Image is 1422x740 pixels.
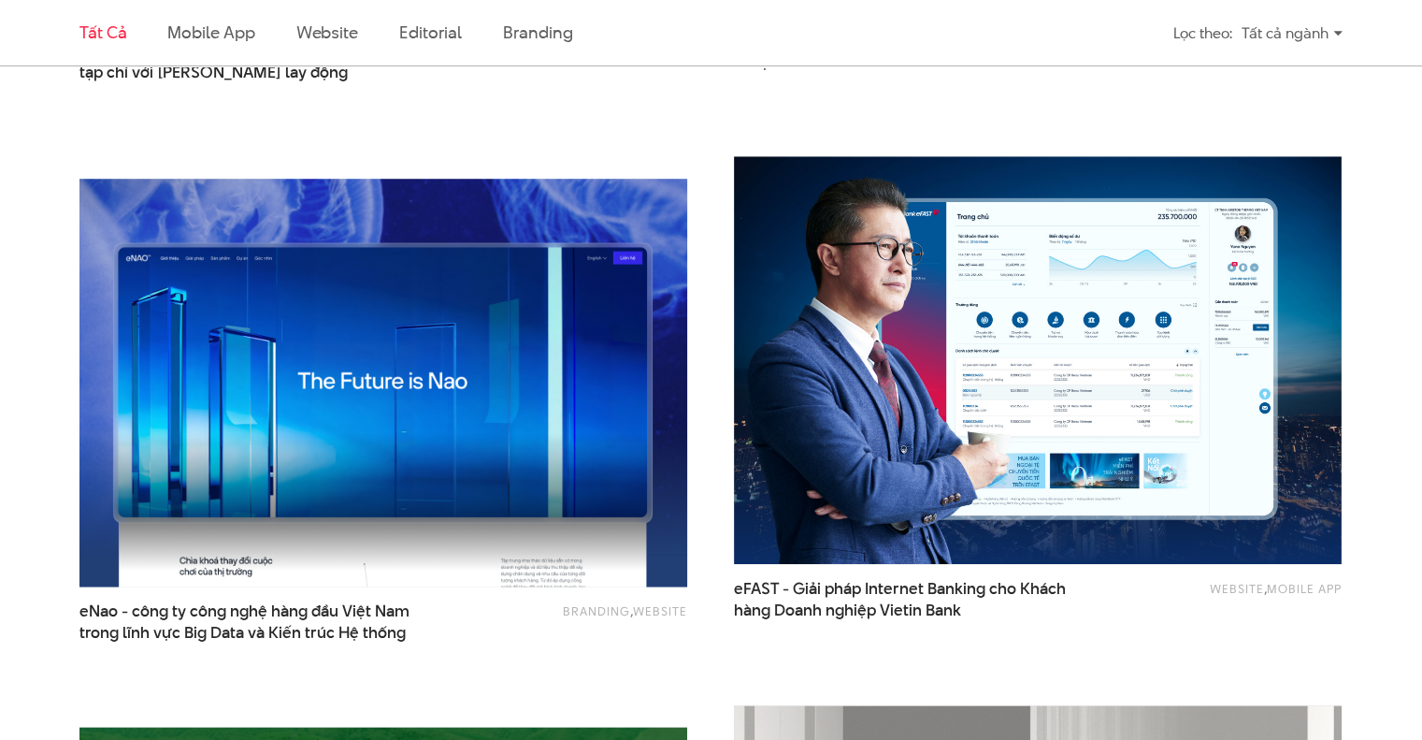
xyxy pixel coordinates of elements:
a: Tất cả [79,21,126,44]
a: Mobile app [167,21,254,44]
img: Efast_internet_banking_Thiet_ke_Trai_nghiemThumbnail [734,156,1342,564]
a: Branding [503,21,572,44]
span: tạp chí với [PERSON_NAME] lay động [79,62,348,83]
a: Editorial [399,21,462,44]
img: eNao [50,158,718,606]
div: Lọc theo: [1173,17,1232,50]
a: Branding [563,602,630,619]
div: , [444,601,687,634]
div: Tất cả ngành [1242,17,1343,50]
a: eFAST - Giải pháp Internet Banking cho Kháchhàng Doanh nghiệp Vietin Bank [734,578,1069,621]
span: eFAST - Giải pháp Internet Banking cho Khách [734,578,1069,621]
a: Mobile app [1267,580,1342,597]
span: eNao - công ty công nghệ hàng đầu Việt Nam [79,601,414,644]
span: trong lĩnh vực Big Data và Kiến trúc Hệ thống [79,622,406,644]
span: hàng Doanh nghiệp Vietin Bank [734,600,961,621]
a: Website [296,21,358,44]
div: , [1099,578,1342,612]
a: Website [633,602,687,619]
a: Website [1210,580,1264,597]
a: eNao - công ty công nghệ hàng đầu Việt Namtrong lĩnh vực Big Data và Kiến trúc Hệ thống [79,601,414,644]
